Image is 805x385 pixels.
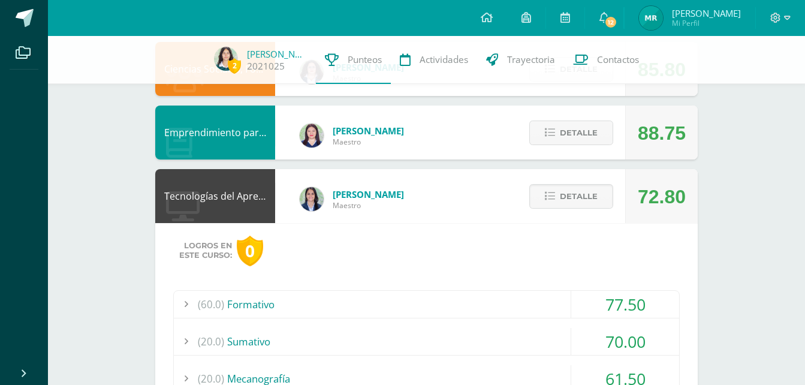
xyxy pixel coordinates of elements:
div: 77.50 [571,291,679,318]
span: 12 [604,16,617,29]
span: (20.0) [198,328,224,355]
a: 2021025 [247,60,285,73]
div: 72.80 [638,170,686,224]
a: [PERSON_NAME] [247,48,307,60]
button: Detalle [529,184,613,209]
a: Punteos [316,36,391,84]
span: Maestro [333,200,404,210]
div: Sumativo [174,328,679,355]
span: [PERSON_NAME] [333,188,404,200]
span: 2 [228,58,241,73]
span: Detalle [560,185,598,207]
img: a452c7054714546f759a1a740f2e8572.png [300,124,324,148]
button: Detalle [529,121,613,145]
span: (60.0) [198,291,224,318]
span: Punteos [348,53,382,66]
span: [PERSON_NAME] [333,125,404,137]
a: Trayectoria [477,36,564,84]
span: Maestro [333,137,404,147]
div: 88.75 [638,106,686,160]
div: 70.00 [571,328,679,355]
div: 0 [237,236,263,266]
span: Detalle [560,122,598,144]
a: Actividades [391,36,477,84]
span: Logros en este curso: [179,241,232,260]
div: Formativo [174,291,679,318]
img: 7f21f8a7948675de2302d89c6a7973df.png [639,6,663,30]
div: Tecnologías del Aprendizaje y la Comunicación [155,169,275,223]
div: Emprendimiento para la Productividad [155,106,275,160]
span: Contactos [597,53,639,66]
span: Actividades [420,53,468,66]
span: Trayectoria [507,53,555,66]
a: Contactos [564,36,648,84]
img: ddc408e8a8bbebdd8514dd80dfa1b19b.png [214,47,238,71]
span: [PERSON_NAME] [672,7,741,19]
img: 7489ccb779e23ff9f2c3e89c21f82ed0.png [300,187,324,211]
span: Mi Perfil [672,18,741,28]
